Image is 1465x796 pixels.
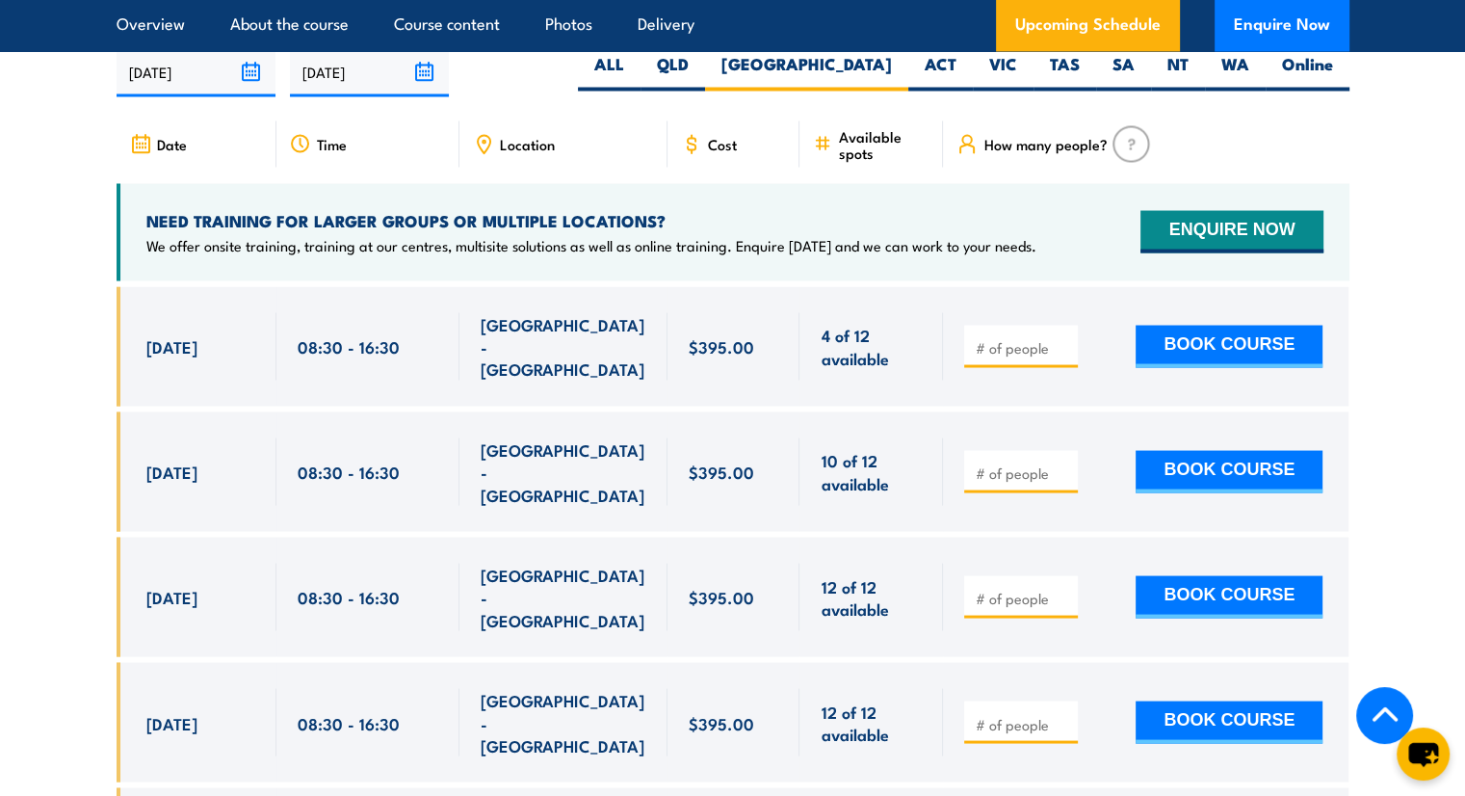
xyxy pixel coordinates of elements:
span: 08:30 - 16:30 [298,334,400,357]
label: SA [1096,53,1151,91]
span: $395.00 [689,585,754,607]
label: ALL [578,53,641,91]
span: $395.00 [689,711,754,733]
input: # of people [975,714,1071,733]
span: 08:30 - 16:30 [298,585,400,607]
span: 10 of 12 available [821,448,922,493]
button: ENQUIRE NOW [1140,210,1322,252]
span: $395.00 [689,460,754,482]
p: We offer onsite training, training at our centres, multisite solutions as well as online training... [146,235,1036,254]
span: Time [317,135,347,151]
input: # of people [975,588,1071,607]
span: Location [500,135,555,151]
button: chat-button [1397,728,1450,781]
span: Cost [708,135,737,151]
label: ACT [908,53,973,91]
h4: NEED TRAINING FOR LARGER GROUPS OR MULTIPLE LOCATIONS? [146,209,1036,230]
span: 08:30 - 16:30 [298,711,400,733]
span: [GEOGRAPHIC_DATA] - [GEOGRAPHIC_DATA] [481,688,646,756]
span: [GEOGRAPHIC_DATA] - [GEOGRAPHIC_DATA] [481,438,646,505]
span: [GEOGRAPHIC_DATA] - [GEOGRAPHIC_DATA] [481,563,646,630]
span: [GEOGRAPHIC_DATA] - [GEOGRAPHIC_DATA] [481,312,646,380]
span: 08:30 - 16:30 [298,460,400,482]
button: BOOK COURSE [1136,575,1322,618]
label: WA [1205,53,1266,91]
label: VIC [973,53,1033,91]
input: From date [117,47,275,96]
span: $395.00 [689,334,754,357]
span: 12 of 12 available [821,574,922,620]
span: Available spots [838,127,929,160]
span: How many people? [983,135,1107,151]
span: Date [157,135,187,151]
label: NT [1151,53,1205,91]
button: BOOK COURSE [1136,325,1322,367]
span: 4 of 12 available [821,323,922,368]
label: Online [1266,53,1349,91]
button: BOOK COURSE [1136,701,1322,743]
input: # of people [975,463,1071,482]
span: [DATE] [146,711,197,733]
button: BOOK COURSE [1136,450,1322,492]
label: TAS [1033,53,1096,91]
input: # of people [975,337,1071,357]
label: QLD [641,53,705,91]
label: [GEOGRAPHIC_DATA] [705,53,908,91]
span: [DATE] [146,460,197,482]
input: To date [290,47,449,96]
span: 12 of 12 available [821,700,922,745]
span: [DATE] [146,585,197,607]
span: [DATE] [146,334,197,357]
